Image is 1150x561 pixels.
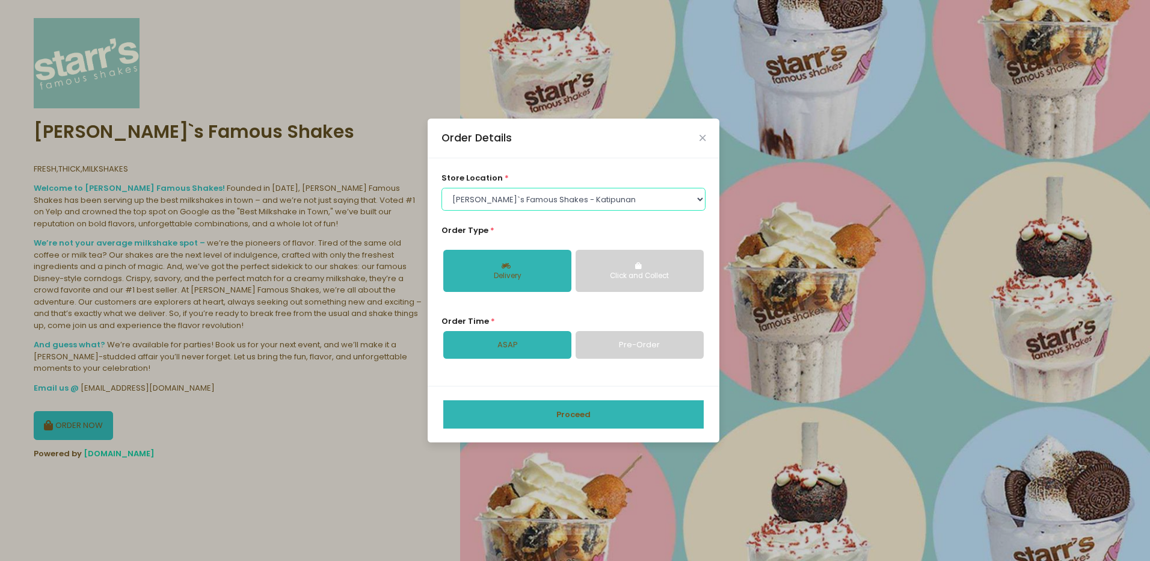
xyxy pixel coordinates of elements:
button: Close [700,135,706,141]
span: Order Type [441,225,488,236]
div: Click and Collect [584,271,695,282]
div: Delivery [452,271,563,282]
span: Order Time [441,315,489,327]
div: Order Details [441,130,512,146]
a: ASAP [443,331,571,359]
a: Pre-Order [576,331,704,359]
button: Click and Collect [576,250,704,292]
span: store location [441,172,503,184]
button: Delivery [443,250,571,292]
button: Proceed [443,400,704,429]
